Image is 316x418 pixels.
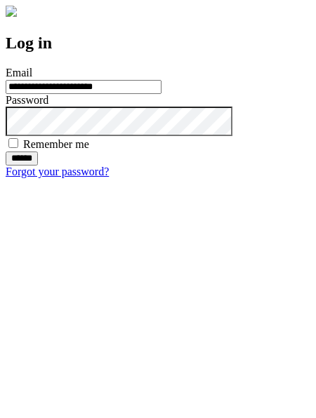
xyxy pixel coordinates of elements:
[6,67,32,79] label: Email
[6,34,310,53] h2: Log in
[23,138,89,150] label: Remember me
[6,166,109,177] a: Forgot your password?
[6,6,17,17] img: logo-4e3dc11c47720685a147b03b5a06dd966a58ff35d612b21f08c02c0306f2b779.png
[6,94,48,106] label: Password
